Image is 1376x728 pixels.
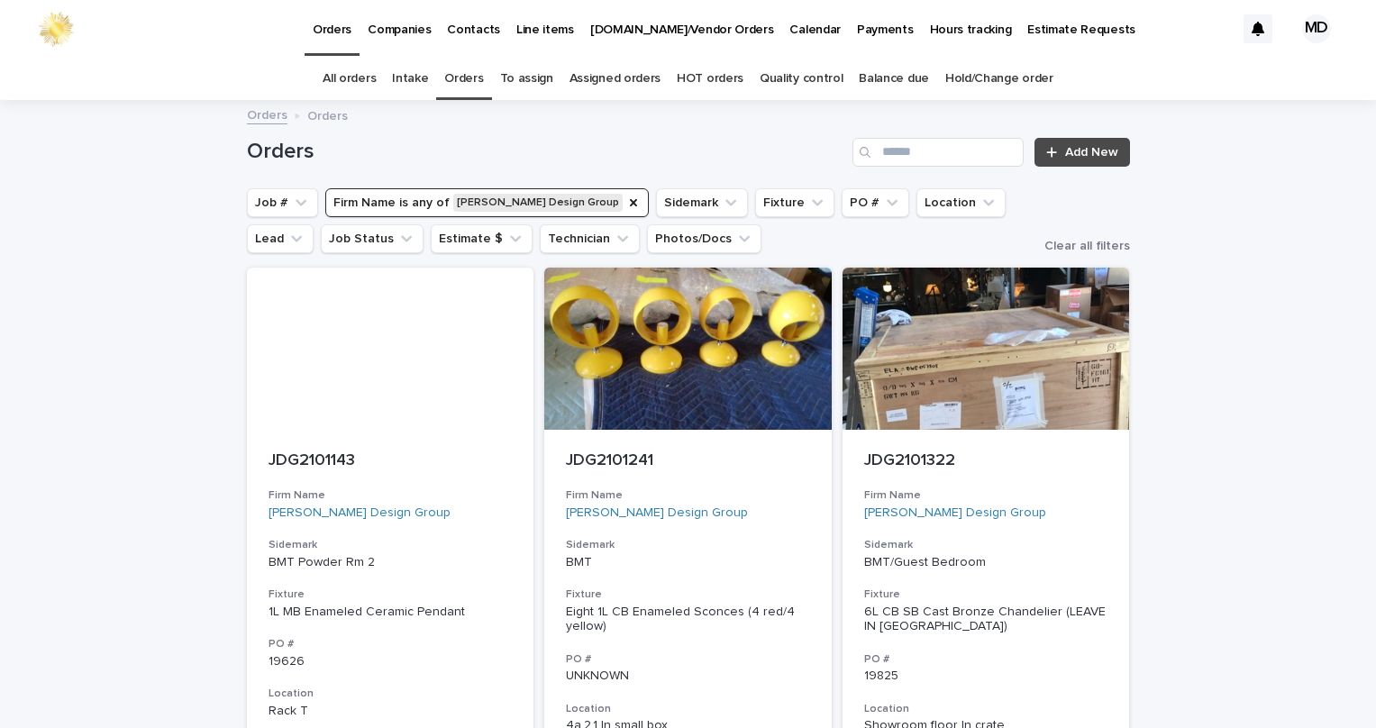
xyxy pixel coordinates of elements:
[864,505,1046,521] a: [PERSON_NAME] Design Group
[500,58,553,100] a: To assign
[566,538,810,552] h3: Sidemark
[570,58,661,100] a: Assigned orders
[321,224,424,253] button: Job Status
[864,451,1108,471] p: JDG2101322
[566,669,810,684] p: UNKNOWN
[1044,240,1130,252] span: Clear all filters
[566,605,810,635] div: Eight 1L CB Enameled Sconces (4 red/4 yellow)
[647,224,761,253] button: Photos/Docs
[247,139,846,165] h1: Orders
[1302,14,1331,43] div: MD
[269,451,513,471] p: JDG2101143
[566,505,748,521] a: [PERSON_NAME] Design Group
[864,652,1108,667] h3: PO #
[444,58,483,100] a: Orders
[540,224,640,253] button: Technician
[566,702,810,716] h3: Location
[864,587,1108,602] h3: Fixture
[431,224,533,253] button: Estimate $
[864,488,1108,503] h3: Firm Name
[269,538,513,552] h3: Sidemark
[864,538,1108,552] h3: Sidemark
[566,652,810,667] h3: PO #
[945,58,1053,100] a: Hold/Change order
[325,188,649,217] button: Firm Name
[307,105,348,124] p: Orders
[859,58,929,100] a: Balance due
[842,188,909,217] button: PO #
[677,58,743,100] a: HOT orders
[247,224,314,253] button: Lead
[864,555,1108,570] p: BMT/Guest Bedroom
[566,488,810,503] h3: Firm Name
[269,555,513,570] p: BMT Powder Rm 2
[864,702,1108,716] h3: Location
[864,669,1108,684] p: 19825
[269,637,513,651] h3: PO #
[323,58,376,100] a: All orders
[566,451,810,471] p: JDG2101241
[269,605,513,620] div: 1L MB Enameled Ceramic Pendant
[269,704,513,719] p: Rack T
[36,11,76,47] img: 0ffKfDbyRa2Iv8hnaAqg
[1034,138,1129,167] a: Add New
[1065,146,1118,159] span: Add New
[269,687,513,701] h3: Location
[566,555,810,570] p: BMT
[760,58,843,100] a: Quality control
[656,188,748,217] button: Sidemark
[269,654,513,669] p: 19626
[864,605,1108,635] div: 6L CB SB Cast Bronze Chandelier (LEAVE IN [GEOGRAPHIC_DATA])
[392,58,428,100] a: Intake
[269,488,513,503] h3: Firm Name
[755,188,834,217] button: Fixture
[269,587,513,602] h3: Fixture
[852,138,1024,167] input: Search
[1030,240,1130,252] button: Clear all filters
[247,188,318,217] button: Job #
[269,505,451,521] a: [PERSON_NAME] Design Group
[566,587,810,602] h3: Fixture
[916,188,1006,217] button: Location
[247,104,287,124] a: Orders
